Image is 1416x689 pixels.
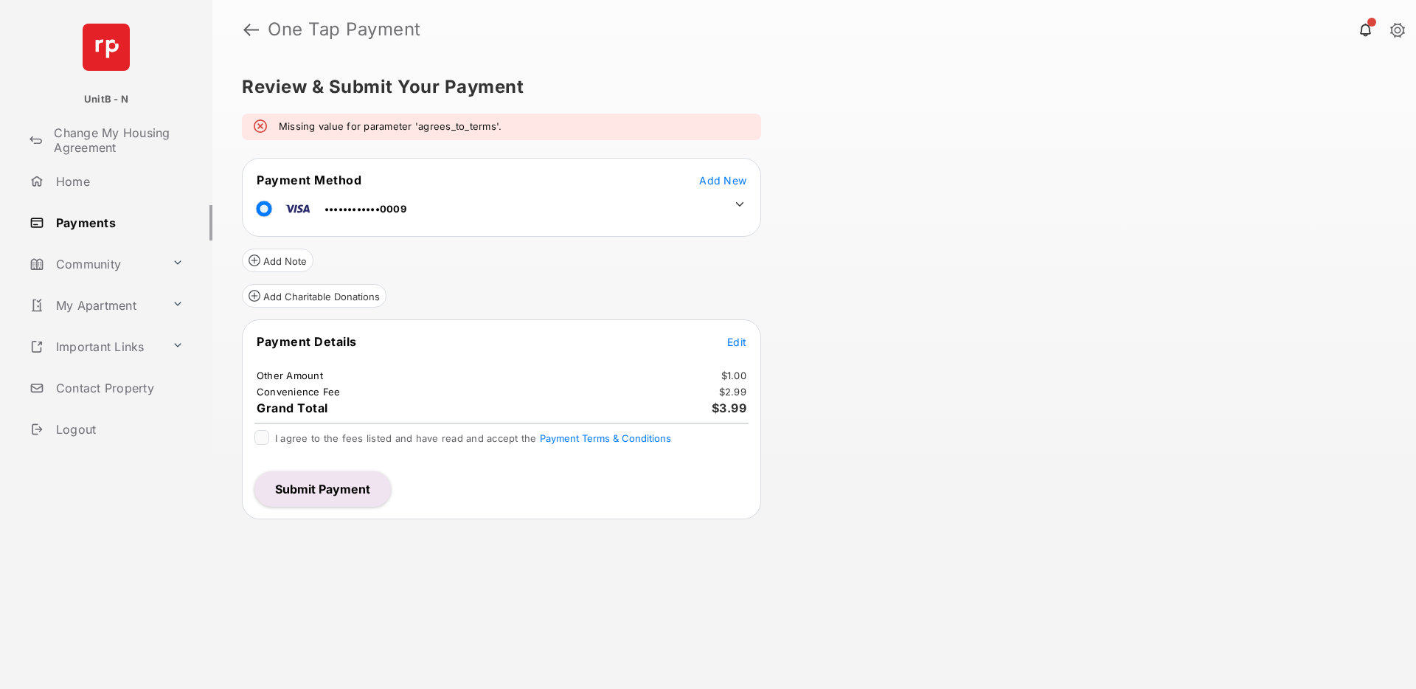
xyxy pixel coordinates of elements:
strong: One Tap Payment [268,21,421,38]
a: Home [24,164,212,199]
span: I agree to the fees listed and have read and accept the [275,432,671,444]
a: Payments [24,205,212,240]
td: Convenience Fee [256,385,341,398]
span: Payment Details [257,334,357,349]
td: $2.99 [718,385,747,398]
a: Community [24,246,166,282]
span: Add New [699,174,746,187]
a: Important Links [24,329,166,364]
p: UnitB - N [84,92,128,107]
td: $1.00 [721,369,747,382]
button: Submit Payment [254,471,391,507]
em: Missing value for parameter 'agrees_to_terms'. [279,120,502,134]
span: ••••••••••••0009 [324,203,406,215]
button: Add Charitable Donations [242,284,386,308]
a: My Apartment [24,288,166,323]
button: Edit [727,334,746,349]
a: Change My Housing Agreement [24,122,212,158]
button: I agree to the fees listed and have read and accept the [540,432,671,444]
span: $3.99 [712,401,747,415]
h5: Review & Submit Your Payment [242,78,1375,96]
span: Grand Total [257,401,328,415]
a: Contact Property [24,370,212,406]
button: Add New [699,173,746,187]
img: svg+xml;base64,PHN2ZyB4bWxucz0iaHR0cDovL3d3dy53My5vcmcvMjAwMC9zdmciIHdpZHRoPSI2NCIgaGVpZ2h0PSI2NC... [83,24,130,71]
span: Payment Method [257,173,361,187]
span: Edit [727,336,746,348]
a: Logout [24,412,212,447]
td: Other Amount [256,369,324,382]
button: Add Note [242,249,313,272]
